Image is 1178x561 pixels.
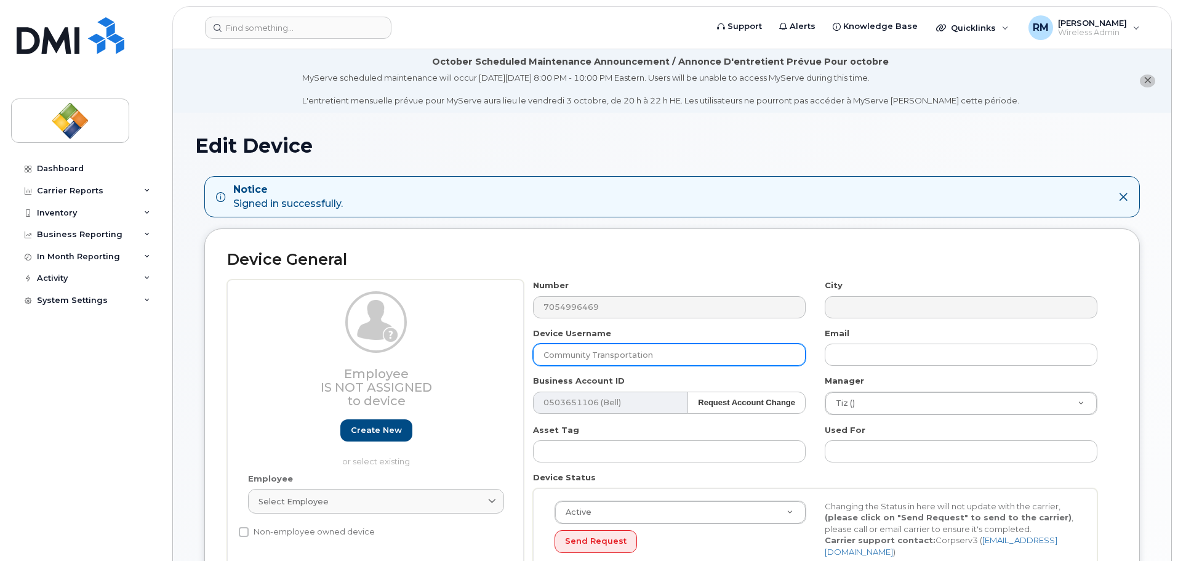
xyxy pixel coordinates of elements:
h3: Employee [248,367,504,408]
button: close notification [1140,75,1155,87]
div: Signed in successfully. [233,183,343,211]
h1: Edit Device [195,135,1149,156]
span: Active [558,507,591,518]
label: Device Status [533,472,596,483]
span: Tiz () [828,398,855,409]
input: Non-employee owned device [239,527,249,537]
label: Manager [825,375,864,387]
p: or select existing [248,456,504,467]
h2: Device General [227,251,1117,268]
button: Request Account Change [687,392,806,414]
button: Send Request [555,530,637,553]
strong: Carrier support contact: [825,535,936,545]
strong: Notice [233,183,343,197]
label: Business Account ID [533,375,625,387]
label: Asset Tag [533,424,579,436]
span: Select employee [258,496,329,507]
a: Select employee [248,489,504,514]
div: Changing the Status in here will not update with the carrier, , please call or email carrier to e... [815,501,1086,558]
label: City [825,280,843,291]
label: Non-employee owned device [239,525,375,539]
label: Email [825,328,849,339]
strong: (please click on "Send Request" to send to the carrier) [825,512,1072,522]
span: to device [347,394,406,408]
a: Create new [340,419,412,442]
div: MyServe scheduled maintenance will occur [DATE][DATE] 8:00 PM - 10:00 PM Eastern. Users will be u... [302,72,1019,107]
span: Is not assigned [321,380,432,395]
a: Active [555,501,806,523]
strong: Request Account Change [698,398,795,407]
a: Tiz () [825,392,1097,414]
label: Number [533,280,569,291]
label: Used For [825,424,865,436]
div: October Scheduled Maintenance Announcement / Annonce D'entretient Prévue Pour octobre [432,55,889,68]
label: Employee [248,473,293,485]
label: Device Username [533,328,611,339]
